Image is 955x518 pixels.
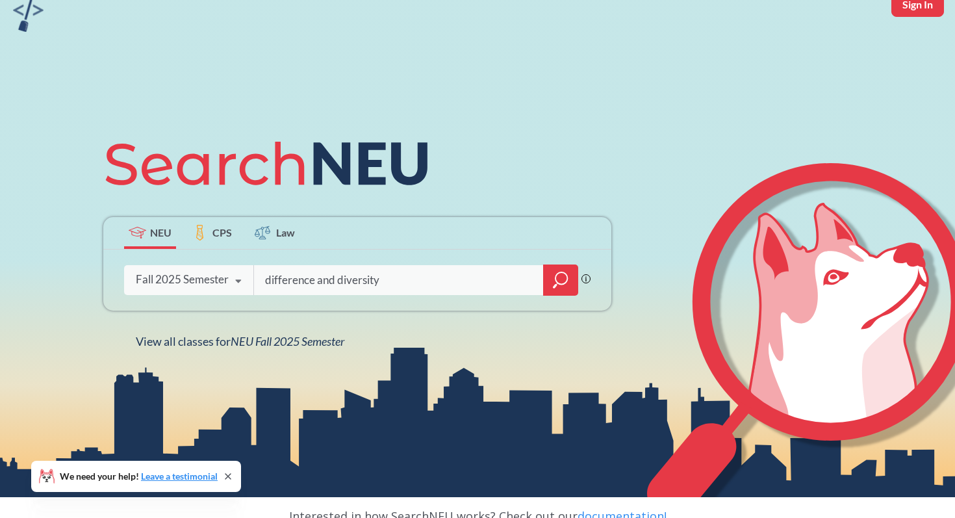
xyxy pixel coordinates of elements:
[60,472,218,481] span: We need your help!
[150,225,172,240] span: NEU
[136,334,344,348] span: View all classes for
[231,334,344,348] span: NEU Fall 2025 Semester
[553,271,568,289] svg: magnifying glass
[212,225,232,240] span: CPS
[136,272,229,287] div: Fall 2025 Semester
[264,266,534,294] input: Class, professor, course number, "phrase"
[543,265,578,296] div: magnifying glass
[276,225,295,240] span: Law
[141,471,218,482] a: Leave a testimonial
